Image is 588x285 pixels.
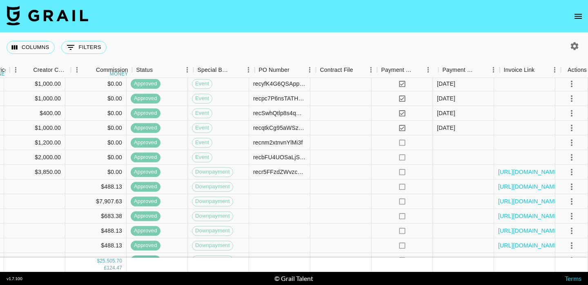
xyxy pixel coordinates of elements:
div: recr5FFzdZWvzccWA [253,168,306,176]
img: Grail Talent [7,6,88,25]
div: 124.47 [107,265,122,272]
div: Actions [568,62,587,78]
span: Event [192,154,212,161]
div: $0.00 [65,121,127,136]
a: [URL][DOMAIN_NAME] [498,168,560,176]
div: Payment Sent [381,62,413,78]
span: Event [192,80,212,88]
span: approved [131,95,160,102]
span: Downpayment [192,183,233,191]
button: select merge strategy [565,91,579,105]
a: [URL][DOMAIN_NAME] [498,227,560,235]
span: Downpayment [192,256,233,264]
button: Menu [181,64,194,76]
div: Payment Sent Date [443,62,476,78]
a: [URL][DOMAIN_NAME] [498,197,560,205]
button: select merge strategy [565,194,579,208]
span: approved [131,154,160,161]
button: Sort [535,64,546,76]
div: $400.00 [40,109,61,117]
div: $3,850.00 [35,168,61,176]
div: $0.00 [65,106,127,121]
div: $683.38 [65,253,127,268]
div: 9/1/2025 [437,80,455,88]
span: approved [131,168,160,176]
button: Menu [488,64,500,76]
a: [URL][DOMAIN_NAME] [498,183,560,191]
div: $1,000.00 [35,80,61,88]
button: Sort [353,64,365,76]
div: $2,000.00 [35,153,61,161]
div: Creator Commmission Override [10,62,71,78]
div: $0.00 [65,77,127,91]
span: Event [192,109,212,117]
span: approved [131,183,160,191]
button: Menu [549,64,561,76]
button: select merge strategy [565,238,579,252]
button: Menu [422,64,434,76]
div: $1,000.00 [35,94,61,102]
div: Invoice Link [504,62,535,78]
div: 9/1/2025 [437,94,455,102]
div: Payment Sent [377,62,439,78]
button: Sort [231,64,243,76]
button: select merge strategy [565,136,579,149]
button: Sort [476,64,488,76]
div: PO Number [259,62,290,78]
span: approved [131,80,160,88]
button: select merge strategy [565,209,579,223]
span: Downpayment [192,168,233,176]
button: Sort [290,64,301,76]
div: $0.00 [65,136,127,150]
span: approved [131,198,160,205]
div: $7,907.63 [65,194,127,209]
div: recnm2xtnvnYlMi3f [253,138,303,147]
div: © Grail Talent [274,274,313,283]
button: select merge strategy [565,165,579,179]
button: select merge strategy [565,224,579,238]
button: select merge strategy [565,253,579,267]
button: open drawer [570,8,586,24]
div: Invoice Link [500,62,561,78]
div: Special Booking Type [194,62,255,78]
div: Status [132,62,194,78]
div: $1,200.00 [35,138,61,147]
button: Sort [22,64,33,76]
button: Show filters [61,41,107,54]
div: $488.13 [65,180,127,194]
div: 25,505.70 [100,258,122,265]
a: Terms [565,274,581,282]
button: Menu [304,64,316,76]
a: [URL][DOMAIN_NAME] [498,241,560,249]
div: Status [136,62,153,78]
button: Sort [413,64,425,76]
span: approved [131,256,160,264]
div: £ [104,265,107,272]
span: Downpayment [192,212,233,220]
button: select merge strategy [565,180,579,194]
div: money [110,71,128,76]
div: recbFU4UOSaLjSDy2 [253,153,306,161]
div: recSwhQtlp8s4qM99 [253,109,306,117]
div: recyfK4G6QSApphln [253,80,306,88]
button: select merge strategy [565,150,579,164]
div: $ [97,258,100,265]
span: approved [131,109,160,117]
button: Menu [243,64,255,76]
div: $0.00 [65,150,127,165]
button: Menu [10,64,22,76]
button: select merge strategy [565,106,579,120]
div: v 1.7.100 [7,276,22,281]
div: $1,000.00 [35,124,61,132]
div: Special Booking Type [198,62,231,78]
span: approved [131,227,160,235]
div: recqtkCg95aWSzsXA [253,124,306,132]
span: Event [192,95,212,102]
div: $683.38 [65,209,127,224]
a: [URL][DOMAIN_NAME] [498,212,560,220]
span: Downpayment [192,242,233,249]
button: Sort [153,64,164,76]
span: approved [131,242,160,249]
div: $0.00 [65,91,127,106]
div: 9/1/2025 [437,109,455,117]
